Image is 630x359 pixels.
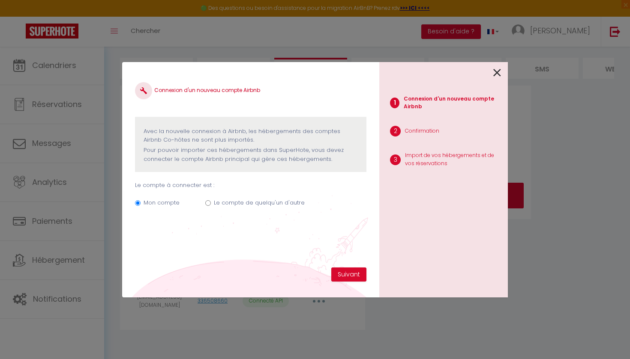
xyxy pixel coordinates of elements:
p: Pour pouvoir importer ces hébergements dans SuperHote, vous devez connecter le compte Airbnb prin... [144,146,358,163]
span: 2 [390,126,401,136]
span: 3 [390,154,401,165]
label: Mon compte [144,199,180,207]
p: Le compte à connecter est : [135,181,366,190]
p: Connexion d'un nouveau compte Airbnb [404,95,501,111]
p: Confirmation [405,127,439,135]
h4: Connexion d'un nouveau compte Airbnb [135,82,366,99]
label: Le compte de quelqu'un d'autre [214,199,305,207]
button: Suivant [331,267,366,282]
p: Import de vos hébergements et de vos réservations [405,151,501,168]
p: Avec la nouvelle connexion à Airbnb, les hébergements des comptes Airbnb Co-hôtes ne sont plus im... [144,127,358,145]
span: 1 [390,98,399,108]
